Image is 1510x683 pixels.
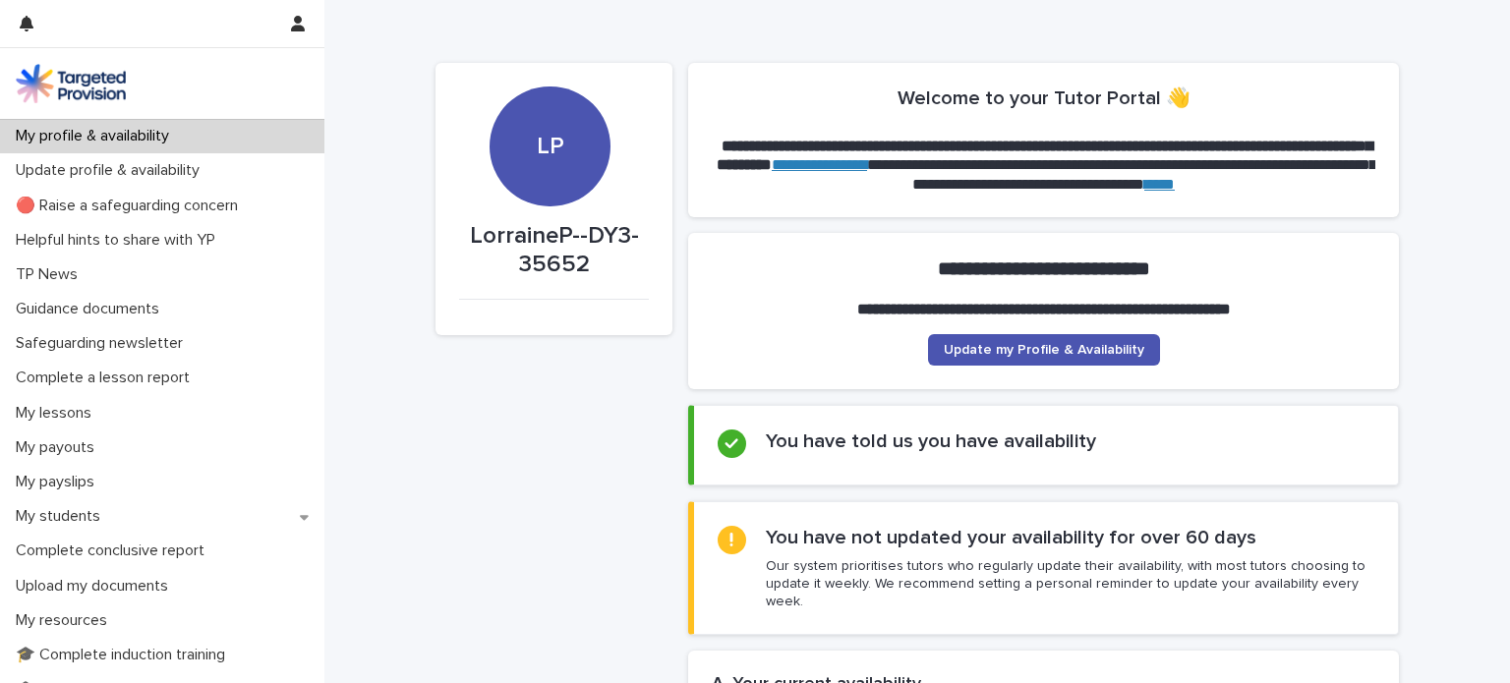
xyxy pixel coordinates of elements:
p: Helpful hints to share with YP [8,231,231,250]
img: M5nRWzHhSzIhMunXDL62 [16,64,126,103]
span: Update my Profile & Availability [944,343,1144,357]
p: Upload my documents [8,577,184,596]
p: TP News [8,265,93,284]
p: 🎓 Complete induction training [8,646,241,664]
h2: You have told us you have availability [766,429,1096,453]
p: My resources [8,611,123,630]
p: LorraineP--DY3-35652 [459,222,649,279]
p: My profile & availability [8,127,185,145]
p: My payslips [8,473,110,491]
p: Complete conclusive report [8,541,220,560]
p: My students [8,507,116,526]
p: Our system prioritises tutors who regularly update their availability, with most tutors choosing ... [766,557,1374,611]
h2: Welcome to your Tutor Portal 👋 [898,86,1191,110]
div: LP [490,13,610,161]
a: Update my Profile & Availability [928,334,1160,366]
p: My payouts [8,438,110,457]
h2: You have not updated your availability for over 60 days [766,526,1256,549]
p: 🔴 Raise a safeguarding concern [8,197,254,215]
p: My lessons [8,404,107,423]
p: Complete a lesson report [8,369,205,387]
p: Update profile & availability [8,161,215,180]
p: Guidance documents [8,300,175,318]
p: Safeguarding newsletter [8,334,199,353]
